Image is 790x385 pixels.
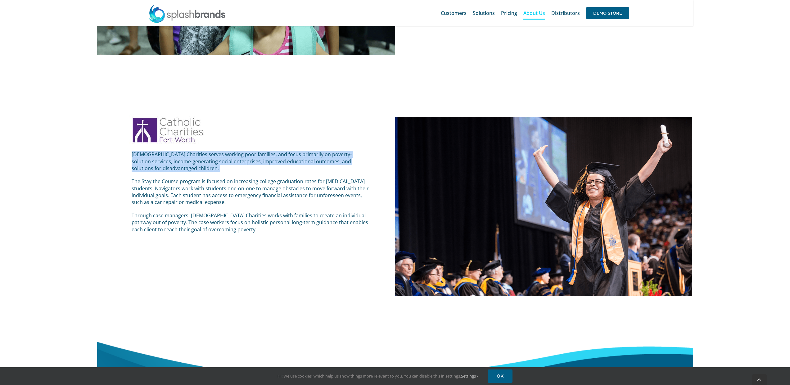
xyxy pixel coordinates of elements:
[441,3,467,23] a: Customers
[132,212,370,233] p: Through case managers, [DEMOGRAPHIC_DATA] Charities works with families to create an individual p...
[441,3,629,23] nav: Main Menu Sticky
[129,114,206,145] img: catholic-logo-280px
[551,11,580,16] span: Distributors
[586,3,629,23] a: DEMO STORE
[132,178,370,206] p: The Stay the Course program is focused on increasing college graduation rates for [MEDICAL_DATA] ...
[278,373,478,379] span: Hi! We use cookies, which help us show things more relevant to you. You can disable this in setti...
[488,369,512,383] a: OK
[586,7,629,19] span: DEMO STORE
[132,151,370,172] p: [DEMOGRAPHIC_DATA] Charities serves working poor families, and focus primarily on poverty-solutio...
[551,3,580,23] a: Distributors
[473,11,495,16] span: Solutions
[441,11,467,16] span: Customers
[501,11,517,16] span: Pricing
[461,373,478,379] a: Settings
[148,4,226,23] img: SplashBrands.com Logo
[395,117,692,296] img: woman-graduating-1000×603
[501,3,517,23] a: Pricing
[523,11,545,16] span: About Us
